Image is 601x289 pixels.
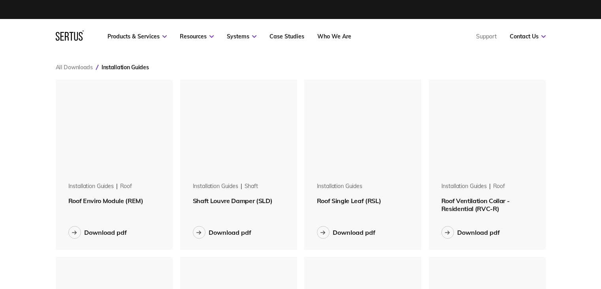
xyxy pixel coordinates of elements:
div: Download pdf [457,228,500,236]
a: Systems [227,33,256,40]
span: Roof Enviro Module (REM) [68,197,143,205]
button: Download pdf [317,226,375,239]
span: Roof Ventilation Collar - Residential (RVC-R) [441,197,510,213]
div: Download pdf [209,228,251,236]
div: roof [493,183,505,190]
button: Download pdf [441,226,500,239]
div: Installation Guides [68,183,114,190]
div: Installation Guides [317,183,362,190]
a: Resources [180,33,214,40]
span: Shaft Louvre Damper (SLD) [193,197,273,205]
div: Installation Guides [441,183,487,190]
span: Roof Single Leaf (RSL) [317,197,381,205]
div: Installation Guides [193,183,238,190]
div: Download pdf [333,228,375,236]
div: Download pdf [84,228,127,236]
a: Contact Us [510,33,546,40]
a: Case Studies [269,33,304,40]
div: shaft [245,183,258,190]
a: Who We Are [317,33,351,40]
div: roof [120,183,132,190]
a: Products & Services [107,33,167,40]
button: Download pdf [68,226,127,239]
a: All Downloads [56,64,93,71]
button: Download pdf [193,226,251,239]
a: Support [476,33,497,40]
